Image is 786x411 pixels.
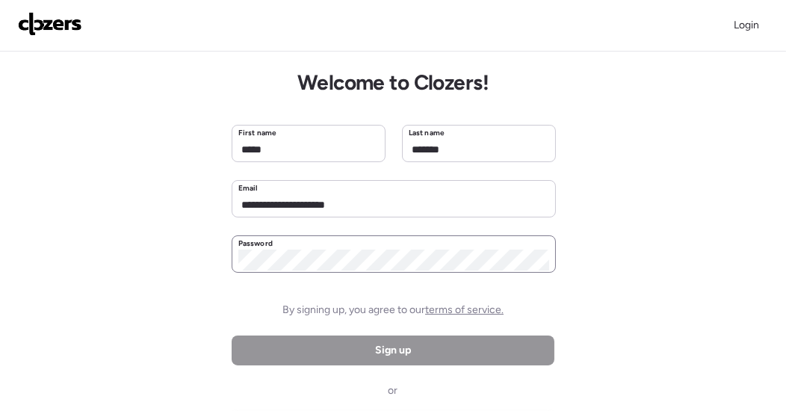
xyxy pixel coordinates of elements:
[734,19,759,31] span: Login
[425,303,504,316] span: terms of service.
[238,238,273,250] label: Password
[282,303,504,318] span: By signing up, you agree to our
[297,69,489,95] h1: Welcome to Clozers!
[375,343,411,358] span: Sign up
[238,127,276,139] label: First name
[409,127,445,139] label: Last name
[238,182,258,194] label: Email
[389,383,398,398] span: or
[18,12,82,36] img: Logo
